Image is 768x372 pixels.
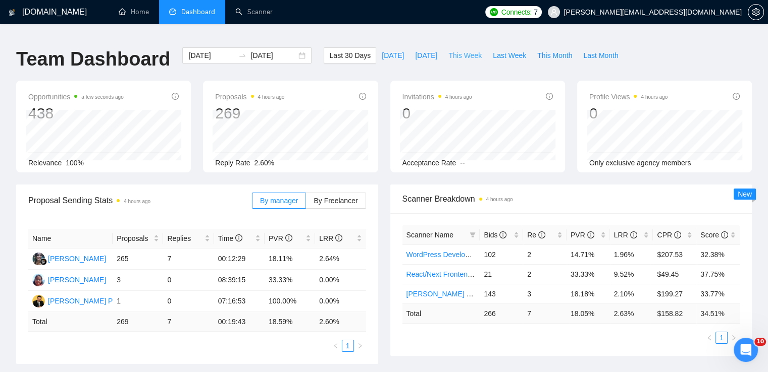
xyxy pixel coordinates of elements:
td: 2.60 % [315,312,366,332]
td: 0 [163,291,214,312]
span: info-circle [733,93,740,100]
span: Re [527,231,545,239]
td: 21 [480,264,523,284]
span: [DATE] [382,50,404,61]
span: info-circle [499,231,506,238]
span: Score [700,231,728,239]
a: homeHome [119,8,149,16]
span: Proposals [117,233,151,244]
span: CPR [657,231,681,239]
td: 33.33% [567,264,610,284]
span: right [357,343,363,349]
td: 33.33% [265,270,315,291]
span: filter [468,227,478,242]
a: setting [748,8,764,16]
span: 2.60% [254,159,275,167]
span: info-circle [359,93,366,100]
td: 266 [480,303,523,323]
a: JJ[PERSON_NAME] [32,275,106,283]
td: 102 [480,244,523,264]
input: Start date [188,50,234,61]
span: Invitations [402,91,472,103]
span: Last Month [583,50,618,61]
button: [DATE] [409,47,443,64]
td: 0 [163,270,214,291]
button: setting [748,4,764,20]
td: $199.27 [653,284,696,303]
span: info-circle [546,93,553,100]
td: 2.10% [610,284,653,303]
time: 4 hours ago [258,94,285,100]
span: swap-right [238,51,246,59]
span: left [333,343,339,349]
img: logo [9,5,16,21]
time: 4 hours ago [445,94,472,100]
span: This Month [537,50,572,61]
td: 2 [523,264,567,284]
span: user [550,9,557,16]
span: PVR [269,234,292,242]
span: Time [218,234,242,242]
td: 0.00% [315,291,366,312]
td: 34.51 % [696,303,740,323]
img: RS [32,253,45,265]
span: info-circle [538,231,545,238]
button: right [728,332,740,344]
span: dashboard [169,8,176,15]
time: 4 hours ago [641,94,668,100]
span: Opportunities [28,91,124,103]
button: Last 30 Days [324,47,376,64]
a: WordPress Development [406,251,485,259]
span: LRR [319,234,342,242]
span: info-circle [721,231,728,238]
time: 4 hours ago [124,199,150,204]
button: [DATE] [376,47,409,64]
span: info-circle [630,231,637,238]
span: info-circle [285,234,292,241]
img: PP [32,295,45,307]
td: 143 [480,284,523,303]
td: 100.00% [265,291,315,312]
button: This Week [443,47,487,64]
span: -- [460,159,465,167]
div: [PERSON_NAME] [48,253,106,264]
td: Total [402,303,480,323]
th: Name [28,229,113,249]
li: Previous Page [330,340,342,352]
td: 33.77% [696,284,740,303]
td: 37.75% [696,264,740,284]
time: a few seconds ago [81,94,123,100]
th: Replies [163,229,214,249]
li: Next Page [728,332,740,344]
td: 1 [113,291,163,312]
span: LRR [614,231,637,239]
td: 14.71% [567,244,610,264]
img: upwork-logo.png [490,8,498,16]
a: PP[PERSON_NAME] Punjabi [32,296,132,304]
li: Previous Page [703,332,715,344]
a: [PERSON_NAME] Development [406,290,508,298]
span: This Week [448,50,482,61]
div: 438 [28,104,124,123]
button: left [330,340,342,352]
td: 00:12:29 [214,249,265,270]
td: 1.96% [610,244,653,264]
button: Last Week [487,47,532,64]
button: This Month [532,47,578,64]
span: to [238,51,246,59]
td: $207.53 [653,244,696,264]
img: gigradar-bm.png [40,258,47,265]
a: 1 [342,340,353,351]
span: 10 [754,338,766,346]
li: 1 [715,332,728,344]
td: 18.18% [567,284,610,303]
span: By manager [260,197,298,205]
span: Scanner Name [406,231,453,239]
td: 18.11% [265,249,315,270]
span: Profile Views [589,91,668,103]
span: [DATE] [415,50,437,61]
img: JJ [32,274,45,286]
a: 1 [716,332,727,343]
td: 2 [523,244,567,264]
span: Replies [167,233,202,244]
